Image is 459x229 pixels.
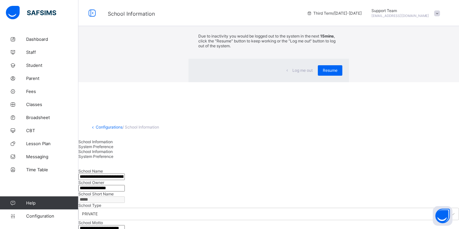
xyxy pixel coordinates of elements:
span: School Information [78,149,113,154]
button: Open asap [433,206,452,226]
span: session/term information [307,11,362,16]
span: Resume [323,68,337,73]
span: Time Table [26,167,78,172]
span: Lesson Plan [26,141,78,146]
span: System Preference [78,154,113,159]
a: Configurations [96,125,123,130]
div: PRIVATE [82,211,98,216]
span: Log me out [292,68,313,73]
img: safsims [6,6,56,20]
span: School Information [108,10,155,17]
span: Classes [26,102,78,107]
span: Broadsheet [26,115,78,120]
label: School Motto [78,220,103,225]
span: School Type [78,203,101,208]
span: / School Information [123,125,159,130]
span: System Preference [78,144,113,149]
span: School Information [78,139,113,144]
label: School Owner [78,180,104,185]
p: Due to inactivity you would be logged out to the system in the next , click the "Resume" button t... [198,34,339,48]
label: School Short Name [78,191,114,196]
span: Help [26,200,78,206]
div: SupportTeam [368,8,443,18]
strong: 15mins [320,34,334,38]
span: Student [26,63,78,68]
span: Fees [26,89,78,94]
span: Dashboard [26,37,78,42]
span: CBT [26,128,78,133]
label: School Name [78,169,103,174]
span: [EMAIL_ADDRESS][DOMAIN_NAME] [371,14,429,18]
span: Staff [26,50,78,55]
span: Support Team [371,8,429,13]
span: Messaging [26,154,78,159]
span: Parent [26,76,78,81]
span: Configuration [26,213,78,219]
